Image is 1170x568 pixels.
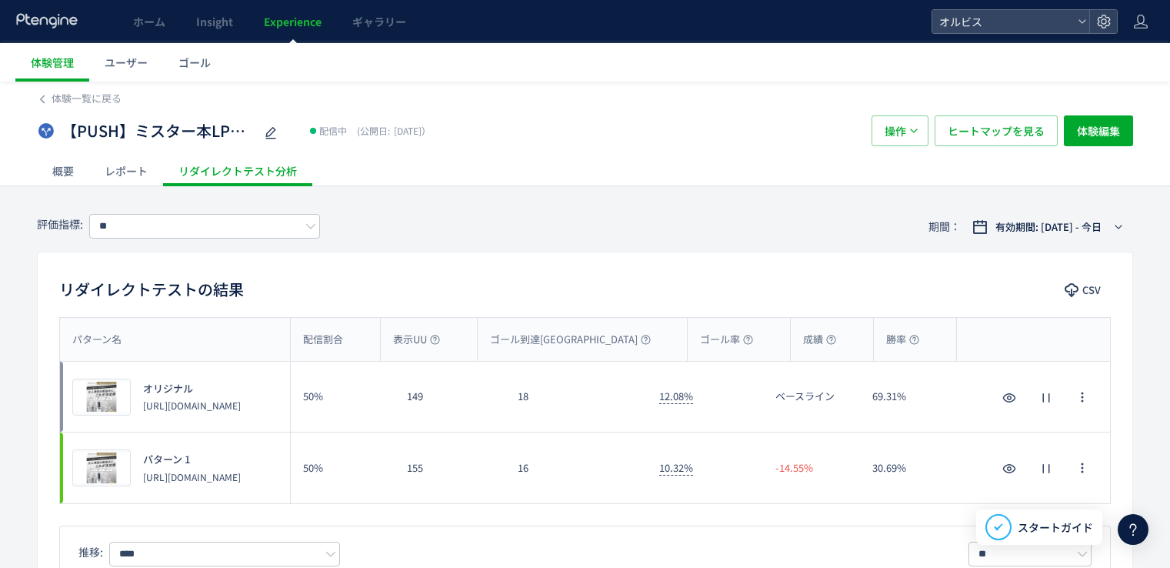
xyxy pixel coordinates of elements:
[928,214,961,239] span: 期間：
[62,120,254,142] span: 【PUSH】ミスター本LPO検証
[395,433,505,503] div: 155
[886,332,919,347] span: 勝率
[885,115,906,146] span: 操作
[31,55,74,70] span: 体験管理
[775,389,835,404] span: ベースライン
[303,332,343,347] span: 配信割合
[178,55,211,70] span: ゴール
[1077,115,1120,146] span: 体験編集
[659,460,693,476] span: 10.32%
[352,14,406,29] span: ギャラリー
[37,216,83,232] span: 評価指標:
[935,115,1058,146] button: ヒートマップを見る
[291,362,395,432] div: 50%
[860,362,957,432] div: 69.31%
[357,124,390,137] span: (公開日:
[133,14,165,29] span: ホーム
[505,433,646,503] div: 16
[73,450,130,486] img: 8c78a2725c52e238eac589dfd0d615911759296433439.jpeg
[962,215,1133,239] button: 有効期間: [DATE] - 今日
[72,332,122,347] span: パターン名
[89,155,163,186] div: レポート
[319,123,347,139] span: 配信中
[659,389,693,404] span: 12.08%
[995,219,1102,235] span: 有効期間: [DATE] - 今日
[935,10,1072,33] span: オルビス
[37,155,89,186] div: 概要
[803,332,836,347] span: 成績
[775,461,813,476] span: -14.55%
[73,379,130,415] img: 035f9b7e2c44a2512434084ea1660b9a1759296433405.jpeg
[143,470,241,483] p: https://pr.orbis.co.jp/cosmetics/mr/201-36/
[860,433,957,503] div: 30.69%
[59,277,244,302] h2: リダイレクトテストの結果
[143,399,241,412] p: https://pr.orbis.co.jp/cosmetics/mr/201-34/
[264,14,322,29] span: Experience
[395,362,505,432] div: 149
[1064,115,1133,146] button: 体験編集
[52,91,122,105] span: 体験一覧に戻る
[700,332,753,347] span: ゴール率
[1018,520,1093,536] span: スタートガイド
[163,155,312,186] div: リダイレクトテスト分析
[105,55,148,70] span: ユーザー
[1057,278,1111,302] button: CSV
[948,115,1045,146] span: ヒートマップを見る
[196,14,233,29] span: Insight
[291,433,395,503] div: 50%
[490,332,651,347] span: ゴール到達[GEOGRAPHIC_DATA]
[1082,278,1101,302] span: CSV
[393,332,440,347] span: 表示UU
[143,453,190,467] span: パターン 1
[353,124,431,137] span: [DATE]）
[872,115,928,146] button: 操作
[505,362,646,432] div: 18
[143,382,193,396] span: オリジナル
[78,544,103,560] span: 推移:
